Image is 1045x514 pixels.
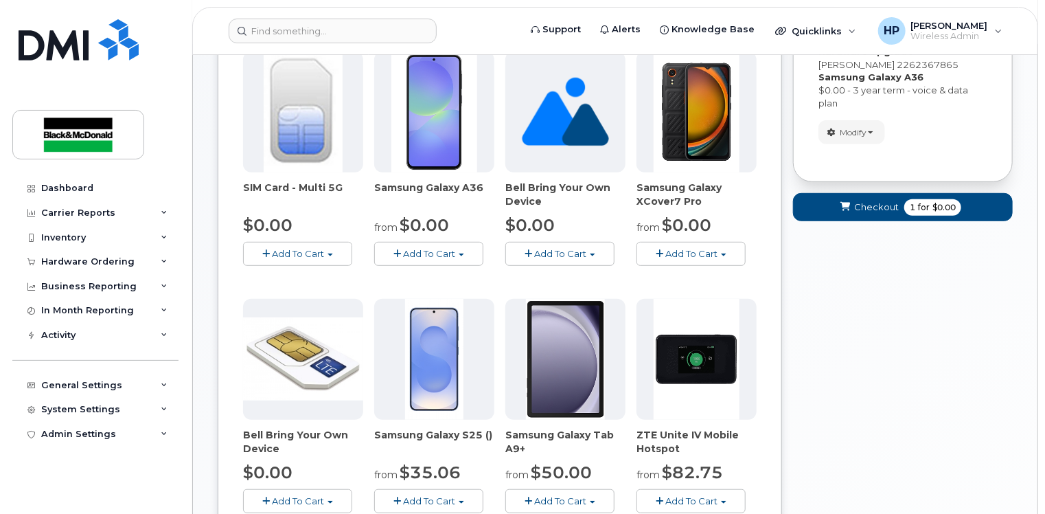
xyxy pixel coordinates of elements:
span: Quicklinks [792,25,842,36]
div: Bell Bring Your Own Device [505,181,625,208]
span: Add To Cart [272,495,324,506]
span: 2262367865 [897,59,958,70]
div: Samsung Galaxy A36 [374,181,494,208]
span: Add To Cart [665,248,717,259]
span: Add To Cart [665,495,717,506]
img: no_image_found-2caef05468ed5679b831cfe6fc140e25e0c280774317ffc20a367ab7fd17291e.png [522,52,609,172]
span: $0.00 [243,462,292,482]
img: 00D627D4-43E9-49B7-A367-2C99342E128C.jpg [264,52,342,172]
span: Add To Cart [534,495,586,506]
span: Checkout [854,201,899,214]
button: Add To Cart [505,242,615,266]
button: Checkout 1 for $0.00 [793,193,1013,221]
button: Add To Cart [243,242,352,266]
span: Alerts [612,23,641,36]
div: ZTE Unite IV Mobile Hotspot [636,428,757,456]
span: $35.06 [400,462,461,482]
span: $82.75 [662,462,723,482]
img: phone23268.JPG [654,299,740,420]
span: Wireless Admin [911,31,988,42]
div: Samsung Galaxy S25 () [374,428,494,456]
div: Quicklinks [766,17,866,45]
span: Add To Cart [534,248,586,259]
div: Samsung Galaxy Tab A9+ [505,428,625,456]
button: Add To Cart [505,489,615,513]
div: Bell Bring Your Own Device [243,428,363,456]
div: SIM Card - Multi 5G [243,181,363,208]
span: $0.00 [243,215,292,235]
div: $0.00 - 3 year term - voice & data plan [818,84,987,109]
span: [PERSON_NAME] [911,20,988,31]
span: for [915,201,932,214]
img: phone23274.JPG [243,317,363,401]
span: 1 [910,201,915,214]
span: $50.00 [531,462,592,482]
span: $0.00 [505,215,555,235]
img: phone23886.JPG [391,52,478,172]
button: Add To Cart [636,489,746,513]
button: Add To Cart [374,242,483,266]
button: Modify [818,120,885,144]
small: from [636,469,660,481]
small: from [505,469,529,481]
div: Harsh Patel [869,17,1012,45]
span: Add To Cart [272,248,324,259]
small: from [374,221,398,234]
span: $0.00 [932,201,956,214]
span: [PERSON_NAME] [818,59,895,70]
input: Find something... [229,19,437,43]
span: Knowledge Base [671,23,755,36]
small: from [636,221,660,234]
button: Add To Cart [374,489,483,513]
span: Add To Cart [403,248,455,259]
a: Alerts [590,16,650,43]
strong: Samsung Galaxy A36 [818,71,923,82]
div: Samsung Galaxy XCover7 Pro [636,181,757,208]
button: Add To Cart [243,489,352,513]
span: Support [542,23,581,36]
span: $0.00 [400,215,449,235]
span: $0.00 [662,215,711,235]
a: Knowledge Base [650,16,764,43]
img: phone23817.JPG [405,299,464,420]
span: Add To Cart [403,495,455,506]
img: phone23884.JPG [526,299,605,420]
button: Add To Cart [636,242,746,266]
a: Support [521,16,590,43]
span: Modify [840,126,866,139]
small: from [374,469,398,481]
span: HP [884,23,899,39]
img: phone23879.JPG [654,52,740,172]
